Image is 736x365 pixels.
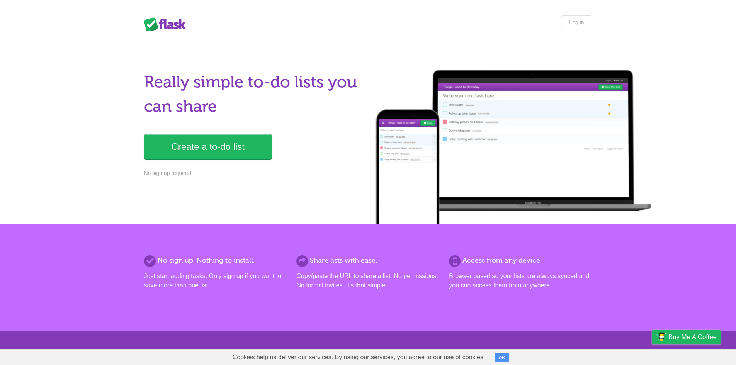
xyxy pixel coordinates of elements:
[144,272,287,290] p: Just start adding tasks. Only sign up if you want to save more than one list.
[144,255,287,266] h2: No sign up. Nothing to install.
[225,350,493,365] span: Cookies help us deliver our services. By using our services, you agree to our use of cookies.
[668,330,717,344] span: Buy me a coffee
[652,330,721,344] a: Buy me a coffee
[656,330,666,343] img: Buy me a coffee
[144,17,190,31] div: Flask Lists
[144,134,272,160] a: Create a to-do list
[144,70,364,119] h1: Really simple to-do lists you can share
[449,255,592,266] h2: Access from any device.
[296,272,439,290] p: Copy/paste the URL to share a list. No permissions. No formal invites. It's that simple.
[561,15,592,29] a: Log in
[296,255,439,266] h2: Share lists with ease.
[144,169,364,177] p: No sign up required
[449,272,592,290] p: Browser based so your lists are always synced and you can access them from anywhere.
[495,353,510,362] button: OK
